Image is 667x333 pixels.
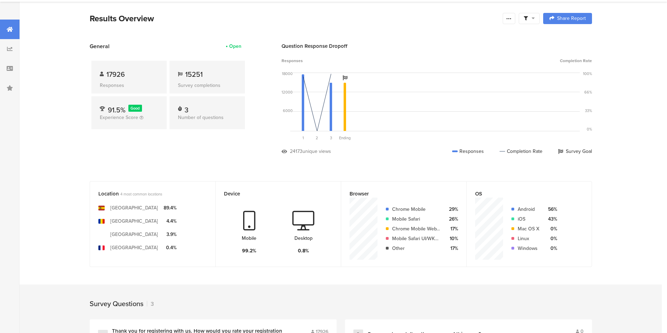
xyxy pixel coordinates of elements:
span: 4 most common locations [120,191,162,197]
div: [GEOGRAPHIC_DATA] [110,231,158,238]
span: 3 [330,135,332,141]
div: Android [518,206,539,213]
span: 17926 [106,69,125,80]
i: Survey Goal [343,75,347,80]
div: unique views [302,148,331,155]
span: Share Report [557,16,586,21]
div: Browser [350,190,447,198]
div: 0% [587,126,592,132]
div: Responses [452,148,484,155]
div: Question Response Dropoff [282,42,592,50]
div: Location [98,190,195,198]
div: 56% [545,206,557,213]
div: 0.8% [298,247,309,254]
div: Mobile Safari UI/WKWebView [392,235,440,242]
div: 29% [446,206,458,213]
div: Mobile [242,235,256,242]
div: Ending [338,135,352,141]
span: General [90,42,110,50]
div: 3 [147,300,154,308]
div: 0% [545,245,557,252]
div: 66% [584,89,592,95]
div: 3 [185,105,188,112]
div: [GEOGRAPHIC_DATA] [110,217,158,225]
div: Results Overview [90,12,499,25]
div: Desktop [294,235,313,242]
div: [GEOGRAPHIC_DATA] [110,244,158,251]
div: 89.4% [164,204,177,212]
div: 18000 [282,71,293,76]
span: Completion Rate [560,58,592,64]
div: Chrome Mobile WebView [392,225,440,232]
div: 12000 [282,89,293,95]
span: 91.5% [108,105,126,115]
div: Windows [518,245,539,252]
div: 0.4% [164,244,177,251]
div: 4.4% [164,217,177,225]
div: 0% [545,225,557,232]
div: 24173 [290,148,302,155]
div: 3.9% [164,231,177,238]
span: 1 [302,135,304,141]
div: iOS [518,215,539,223]
div: Mac OS X [518,225,539,232]
div: 99.2% [242,247,256,254]
div: Survey Goal [558,148,592,155]
div: 33% [585,108,592,113]
div: [GEOGRAPHIC_DATA] [110,204,158,212]
div: Survey completions [178,82,237,89]
span: Responses [282,58,303,64]
span: Good [130,105,140,111]
div: 10% [446,235,458,242]
div: OS [475,190,572,198]
div: 6000 [283,108,293,113]
div: Completion Rate [500,148,542,155]
div: Device [224,190,321,198]
div: 17% [446,225,458,232]
div: Survey Questions [90,298,143,309]
span: 15251 [185,69,203,80]
div: Mobile Safari [392,215,440,223]
div: 26% [446,215,458,223]
div: 0% [545,235,557,242]
div: Linux [518,235,539,242]
div: Responses [100,82,158,89]
div: Chrome Mobile [392,206,440,213]
div: 43% [545,215,557,223]
div: 100% [583,71,592,76]
div: 17% [446,245,458,252]
div: Open [229,43,241,50]
div: Other [392,245,440,252]
span: Experience Score [100,114,138,121]
span: Number of questions [178,114,224,121]
span: 2 [316,135,318,141]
